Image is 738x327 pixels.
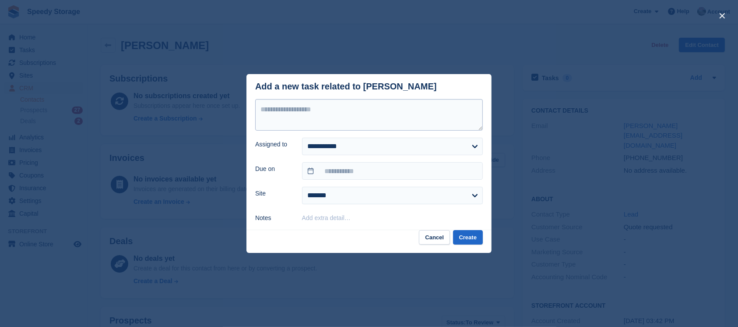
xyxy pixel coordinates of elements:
button: Cancel [419,230,450,245]
label: Notes [255,213,292,223]
button: Create [453,230,483,245]
button: Add extra detail… [302,214,351,221]
button: close [715,9,729,23]
label: Assigned to [255,140,292,149]
div: Add a new task related to [PERSON_NAME] [255,82,437,92]
label: Due on [255,164,292,174]
label: Site [255,189,292,198]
